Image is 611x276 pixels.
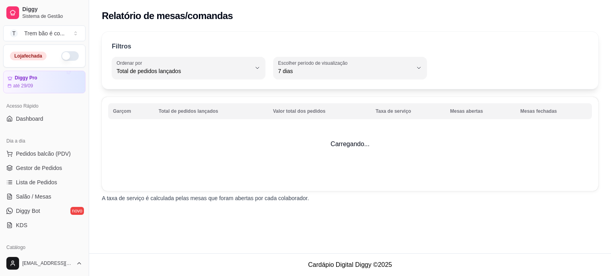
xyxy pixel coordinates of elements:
[16,164,62,172] span: Gestor de Pedidos
[16,178,57,186] span: Lista de Pedidos
[278,60,350,66] label: Escolher período de visualização
[10,52,47,60] div: Loja fechada
[16,115,43,123] span: Dashboard
[22,13,82,19] span: Sistema de Gestão
[3,254,86,273] button: [EMAIL_ADDRESS][DOMAIN_NAME]
[117,60,145,66] label: Ordenar por
[3,71,86,93] a: Diggy Proaté 29/09
[13,83,33,89] article: até 29/09
[3,135,86,147] div: Dia a dia
[112,42,131,51] p: Filtros
[102,97,598,191] td: Carregando...
[3,219,86,232] a: KDS
[273,57,427,79] button: Escolher período de visualização7 dias
[24,29,64,37] div: Trem bão é co ...
[22,6,82,13] span: Diggy
[112,57,265,79] button: Ordenar porTotal de pedidos lançados
[102,194,598,202] p: A taxa de serviço é calculada pelas mesas que foram abertas por cada colaborador.
[3,205,86,217] a: Diggy Botnovo
[3,162,86,174] a: Gestor de Pedidos
[3,112,86,125] a: Dashboard
[16,150,71,158] span: Pedidos balcão (PDV)
[3,3,86,22] a: DiggySistema de Gestão
[3,147,86,160] button: Pedidos balcão (PDV)
[10,29,18,37] span: T
[3,190,86,203] a: Salão / Mesas
[102,10,233,22] h2: Relatório de mesas/comandas
[22,260,73,266] span: [EMAIL_ADDRESS][DOMAIN_NAME]
[16,193,51,201] span: Salão / Mesas
[3,241,86,254] div: Catálogo
[89,253,611,276] footer: Cardápio Digital Diggy © 2025
[3,176,86,189] a: Lista de Pedidos
[278,67,413,75] span: 7 dias
[16,207,40,215] span: Diggy Bot
[117,67,251,75] span: Total de pedidos lançados
[3,100,86,112] div: Acesso Rápido
[16,221,27,229] span: KDS
[15,75,37,81] article: Diggy Pro
[61,51,79,61] button: Alterar Status
[3,25,86,41] button: Select a team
